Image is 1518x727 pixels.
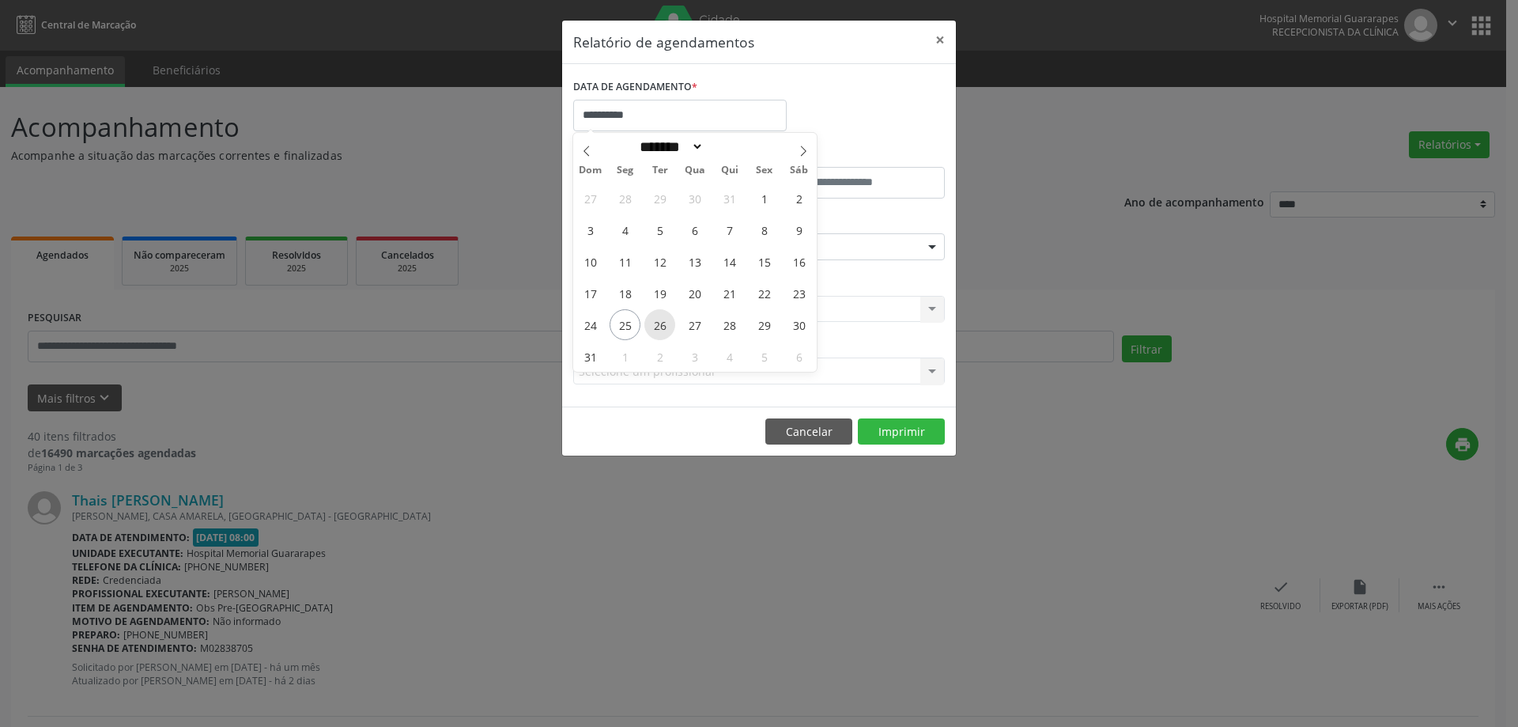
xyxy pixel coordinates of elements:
span: Sáb [782,165,817,176]
span: Dom [573,165,608,176]
span: Agosto 22, 2025 [749,278,780,309]
span: Agosto 17, 2025 [575,278,606,309]
span: Sex [747,165,782,176]
span: Agosto 12, 2025 [644,246,675,277]
span: Qui [712,165,747,176]
span: Agosto 11, 2025 [610,246,640,277]
span: Setembro 1, 2025 [610,341,640,372]
span: Agosto 7, 2025 [714,214,745,245]
span: Seg [608,165,643,176]
span: Julho 27, 2025 [575,183,606,214]
span: Agosto 2, 2025 [784,183,814,214]
span: Julho 30, 2025 [679,183,710,214]
span: Agosto 27, 2025 [679,309,710,340]
span: Agosto 23, 2025 [784,278,814,309]
span: Agosto 25, 2025 [610,309,640,340]
label: ATÉ [763,142,945,167]
span: Agosto 5, 2025 [644,214,675,245]
span: Agosto 24, 2025 [575,309,606,340]
span: Setembro 6, 2025 [784,341,814,372]
label: DATA DE AGENDAMENTO [573,75,697,100]
span: Agosto 13, 2025 [679,246,710,277]
span: Agosto 18, 2025 [610,278,640,309]
span: Agosto 19, 2025 [644,278,675,309]
span: Qua [678,165,712,176]
span: Agosto 1, 2025 [749,183,780,214]
span: Setembro 3, 2025 [679,341,710,372]
span: Agosto 14, 2025 [714,246,745,277]
input: Year [704,138,756,155]
span: Agosto 4, 2025 [610,214,640,245]
span: Ter [643,165,678,176]
span: Setembro 4, 2025 [714,341,745,372]
button: Cancelar [765,418,852,445]
button: Close [924,21,956,59]
span: Agosto 21, 2025 [714,278,745,309]
span: Setembro 2, 2025 [644,341,675,372]
span: Agosto 29, 2025 [749,309,780,340]
span: Agosto 10, 2025 [575,246,606,277]
span: Agosto 20, 2025 [679,278,710,309]
select: Month [634,138,704,155]
span: Agosto 28, 2025 [714,309,745,340]
span: Agosto 9, 2025 [784,214,814,245]
span: Agosto 16, 2025 [784,246,814,277]
button: Imprimir [858,418,945,445]
span: Julho 31, 2025 [714,183,745,214]
span: Agosto 30, 2025 [784,309,814,340]
span: Agosto 15, 2025 [749,246,780,277]
span: Julho 28, 2025 [610,183,640,214]
span: Agosto 31, 2025 [575,341,606,372]
span: Agosto 6, 2025 [679,214,710,245]
span: Julho 29, 2025 [644,183,675,214]
span: Agosto 3, 2025 [575,214,606,245]
span: Setembro 5, 2025 [749,341,780,372]
h5: Relatório de agendamentos [573,32,754,52]
span: Agosto 26, 2025 [644,309,675,340]
span: Agosto 8, 2025 [749,214,780,245]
